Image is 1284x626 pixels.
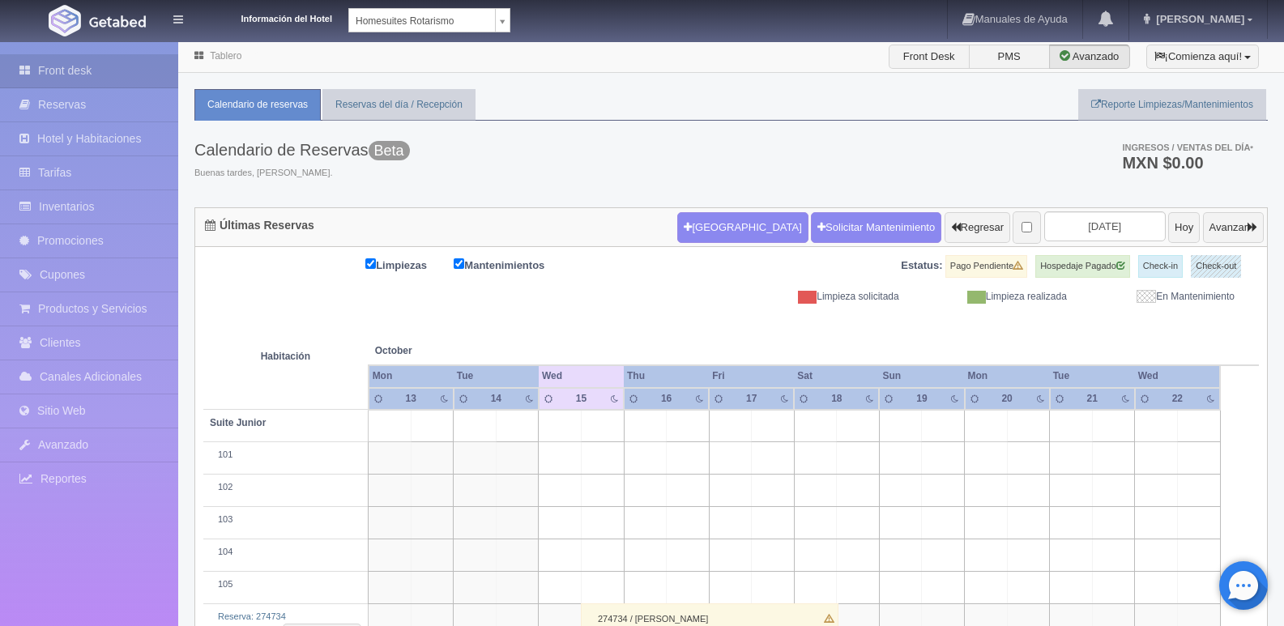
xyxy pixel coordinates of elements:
img: Getabed [49,5,81,36]
div: 101 [210,449,361,462]
div: 21 [1079,392,1105,406]
span: October [375,344,532,358]
th: Mon [965,365,1050,387]
th: Tue [454,365,539,387]
a: Solicitar Mantenimiento [811,212,941,243]
h3: Calendario de Reservas [194,141,410,159]
div: 105 [210,578,361,591]
button: Avanzar [1203,212,1264,243]
a: Reserva: 274734 [218,611,286,621]
label: Check-in [1138,255,1183,278]
div: 16 [654,392,680,406]
label: Limpiezas [365,255,451,274]
button: [GEOGRAPHIC_DATA] [677,212,808,243]
div: 22 [1165,392,1191,406]
button: ¡Comienza aquí! [1146,45,1259,69]
input: Mantenimientos [454,258,464,269]
div: En Mantenimiento [1079,290,1247,304]
label: Estatus: [901,258,942,274]
th: Tue [1050,365,1135,387]
a: Reservas del día / Recepción [322,89,476,121]
label: Mantenimientos [454,255,569,274]
th: Mon [369,365,454,387]
div: Limpieza realizada [911,290,1079,304]
div: Limpieza solicitada [744,290,911,304]
dt: Información del Hotel [203,8,332,26]
span: Homesuites Rotarismo [356,9,488,33]
th: Thu [624,365,709,387]
span: Ingresos / Ventas del día [1122,143,1253,152]
div: 104 [210,546,361,559]
a: Homesuites Rotarismo [348,8,510,32]
div: 13 [398,392,424,406]
label: PMS [969,45,1050,69]
div: 17 [739,392,765,406]
button: Hoy [1168,212,1200,243]
label: Hospedaje Pagado [1035,255,1130,278]
h4: Últimas Reservas [205,219,314,232]
input: Limpiezas [365,258,376,269]
th: Wed [539,365,624,387]
a: Calendario de reservas [194,89,321,121]
div: 102 [210,481,361,494]
span: [PERSON_NAME] [1152,13,1244,25]
label: Pago Pendiente [945,255,1027,278]
a: Reporte Limpiezas/Mantenimientos [1078,89,1266,121]
span: Beta [369,141,410,160]
div: 103 [210,513,361,526]
h3: MXN $0.00 [1122,155,1253,171]
div: 14 [483,392,509,406]
strong: Habitación [261,351,310,362]
label: Check-out [1191,255,1241,278]
div: 15 [569,392,595,406]
th: Sun [879,365,964,387]
label: Avanzado [1049,45,1130,69]
img: Getabed [89,15,146,28]
div: 20 [994,392,1020,406]
th: Fri [709,365,794,387]
th: Wed [1135,365,1220,387]
th: Sat [794,365,879,387]
span: Buenas tardes, [PERSON_NAME]. [194,167,410,180]
button: Regresar [945,212,1010,243]
div: 18 [824,392,850,406]
div: 19 [909,392,935,406]
a: Tablero [210,50,241,62]
b: Suite Junior [210,417,266,428]
label: Front Desk [889,45,970,69]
